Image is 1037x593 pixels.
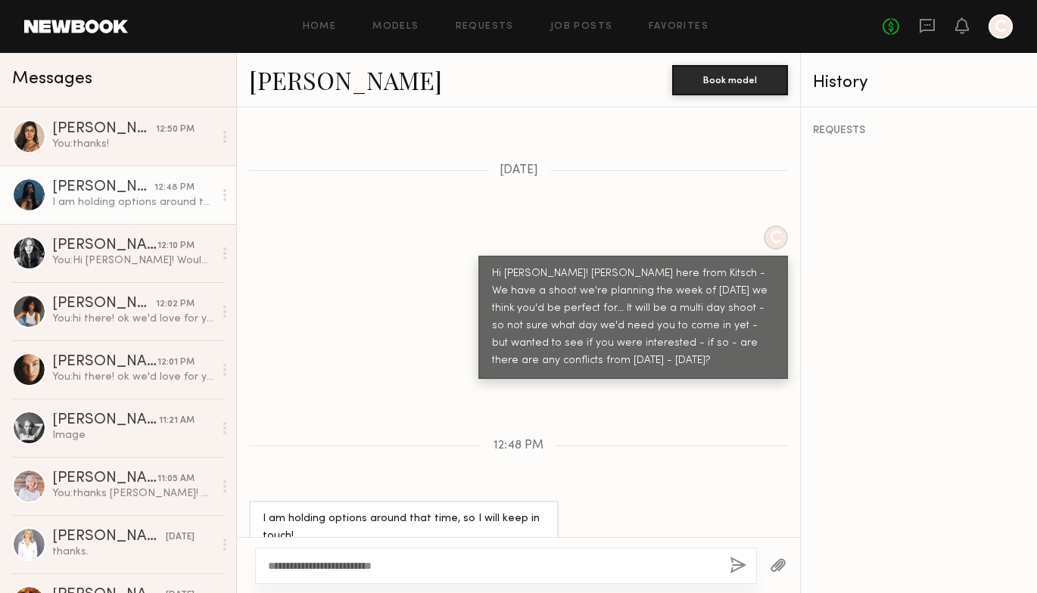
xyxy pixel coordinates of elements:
[154,181,195,195] div: 12:48 PM
[303,22,337,32] a: Home
[52,238,157,253] div: [PERSON_NAME]
[550,22,613,32] a: Job Posts
[52,428,213,442] div: Image
[52,370,213,384] div: You: hi there! ok we'd love for you to hold [DATE] and [DATE] - still working on which day we'll ...
[52,122,156,137] div: [PERSON_NAME]
[52,296,156,312] div: [PERSON_NAME]
[157,355,195,370] div: 12:01 PM
[649,22,708,32] a: Favorites
[52,137,213,151] div: You: thanks!
[52,195,213,210] div: I am holding options around that time, so I will keep in touch!
[52,253,213,268] div: You: Hi [PERSON_NAME]! Would love to have you on a hold for [DATE]! Let me know if that still wor...
[494,439,543,452] span: 12:48 PM
[166,530,195,545] div: [DATE]
[249,64,442,96] a: [PERSON_NAME]
[492,265,774,370] div: Hi [PERSON_NAME]! [PERSON_NAME] here from Kitsch - We have a shoot we're planning the week of [DA...
[156,297,195,312] div: 12:02 PM
[156,123,195,137] div: 12:50 PM
[813,126,1025,136] div: REQUESTS
[52,355,157,370] div: [PERSON_NAME]
[157,472,195,486] div: 11:05 AM
[500,164,538,177] span: [DATE]
[157,239,195,253] div: 12:10 PM
[263,511,545,545] div: I am holding options around that time, so I will keep in touch!
[372,22,419,32] a: Models
[672,73,788,85] a: Book model
[52,180,154,195] div: [PERSON_NAME]
[52,529,166,545] div: [PERSON_NAME]
[456,22,514,32] a: Requests
[52,312,213,326] div: You: hi there! ok we'd love for you to hold [DATE] and [DATE] - still working on which day we'll ...
[672,65,788,95] button: Book model
[52,471,157,486] div: [PERSON_NAME]
[989,14,1013,39] a: C
[12,70,92,88] span: Messages
[52,413,159,428] div: [PERSON_NAME]
[813,74,1025,92] div: History
[52,486,213,501] div: You: thanks [PERSON_NAME]! We'll get back to you shortly!
[159,414,195,428] div: 11:21 AM
[52,545,213,559] div: thanks.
